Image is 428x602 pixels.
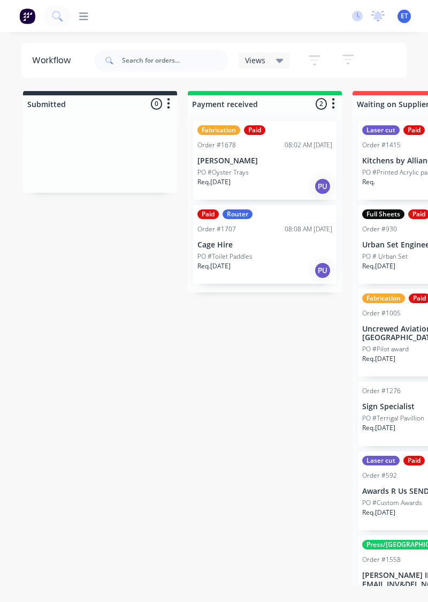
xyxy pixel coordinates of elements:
p: Req. [DATE] [362,508,395,517]
p: PO #Toilet Paddles [197,252,253,261]
p: Req. [DATE] [362,423,395,433]
div: Paid [244,125,265,135]
p: Req. [DATE] [197,261,231,271]
div: Workflow [32,54,76,67]
p: Req. [DATE] [362,261,395,271]
div: Laser cut [362,456,400,465]
p: PO #Terrigal Pavillion [362,413,424,423]
div: Paid [197,209,219,219]
div: Paid [403,456,425,465]
div: Order #1276 [362,386,401,396]
img: Factory [19,8,35,24]
div: Order #592 [362,471,397,480]
p: [PERSON_NAME] [197,156,332,165]
div: Router [223,209,253,219]
div: Fabrication [362,294,405,303]
div: Laser cut [362,125,400,135]
div: FabricationPaidOrder #167808:02 AM [DATE][PERSON_NAME]PO #Oyster TraysReq.[DATE]PU [193,121,337,200]
div: PaidRouterOrder #170708:08 AM [DATE]Cage HirePO #Toilet PaddlesReq.[DATE]PU [193,205,337,284]
div: PU [314,178,331,195]
div: Order #1678 [197,140,236,150]
div: Full Sheets [362,209,404,219]
span: ET [401,11,408,21]
div: 08:02 AM [DATE] [285,140,332,150]
p: Cage Hire [197,240,332,250]
p: Req. [DATE] [197,177,231,187]
div: 08:08 AM [DATE] [285,224,332,234]
p: PO # Urban Set [362,252,408,261]
div: Paid [403,125,425,135]
div: PU [314,262,331,279]
div: Order #1707 [197,224,236,234]
div: Order #1558 [362,555,401,565]
div: Order #1415 [362,140,401,150]
span: Views [245,55,265,66]
div: Order #930 [362,224,397,234]
p: PO #Custom Awards [362,498,422,508]
div: Fabrication [197,125,240,135]
p: PO #Pilot award [362,344,409,354]
p: Req. [DATE] [362,354,395,364]
input: Search for orders... [122,50,228,71]
p: PO #Oyster Trays [197,168,249,177]
p: Req. [362,177,375,187]
div: Order #1005 [362,308,401,318]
